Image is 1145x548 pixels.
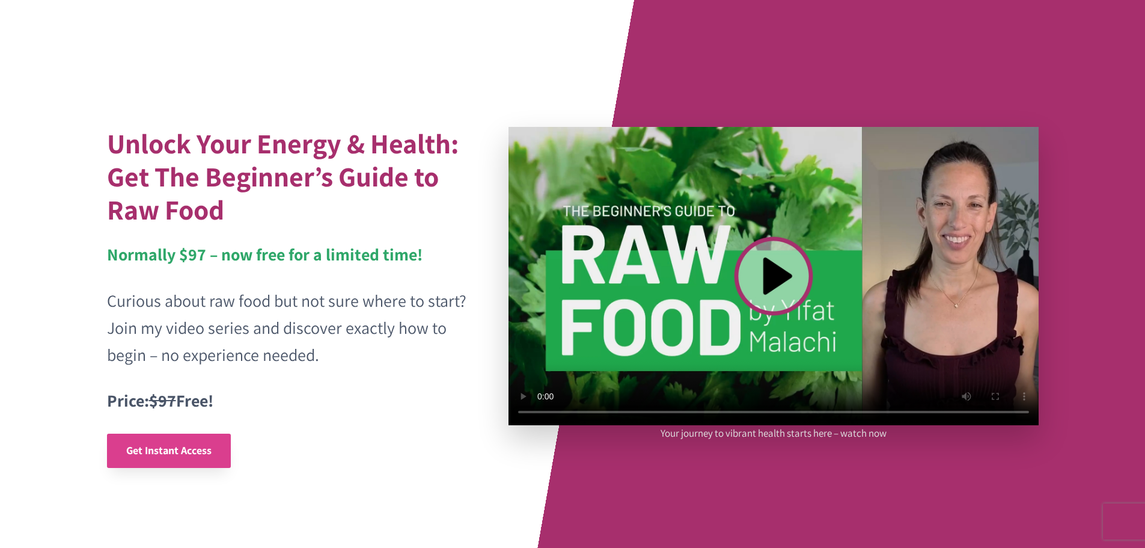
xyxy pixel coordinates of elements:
strong: Price: Free! [107,389,213,411]
a: Get Instant Access [107,434,231,468]
p: Curious about raw food but not sure where to start? Join my video series and discover exactly how... [107,288,470,368]
span: Get Instant Access [126,443,212,457]
s: $97 [149,389,176,411]
p: Your journey to vibrant health starts here – watch now [661,425,887,442]
strong: Normally $97 – now free for a limited time! [107,243,423,265]
h1: Unlock Your Energy & Health: Get The Beginner’s Guide to Raw Food [107,127,470,226]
